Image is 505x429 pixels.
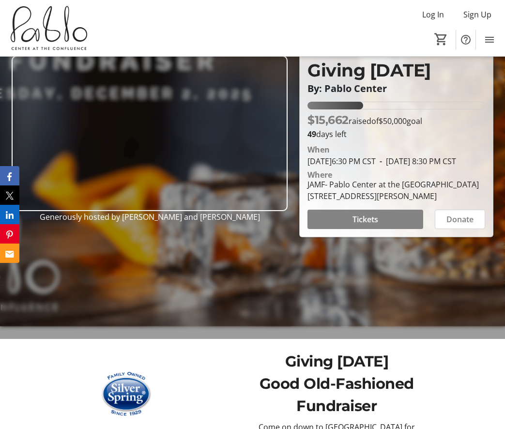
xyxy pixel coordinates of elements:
button: Help [456,30,475,49]
button: Sign Up [456,7,499,22]
button: Menu [480,30,499,49]
div: When [307,144,330,155]
span: [DATE] 8:30 PM CST [376,156,456,167]
button: Cart [432,31,450,48]
div: JAMF- Pablo Center at the [GEOGRAPHIC_DATA] [307,179,479,190]
span: Donate [446,214,474,225]
span: $15,662 [307,113,349,127]
img: Pablo Center's Logo [6,4,92,52]
img: Campaign CTA Media Photo [12,56,288,211]
span: Sign Up [463,9,491,20]
p: days left [307,128,485,140]
span: [DATE] 6:30 PM CST [307,156,376,167]
span: 49 [307,129,316,139]
div: Where [307,171,332,179]
div: [STREET_ADDRESS][PERSON_NAME] [307,190,479,202]
span: Good Old-Fashioned Fundraiser [260,374,414,415]
span: - [376,156,386,167]
span: Tickets [352,214,378,225]
button: Donate [435,210,485,229]
span: Log In [422,9,444,20]
button: Log In [414,7,452,22]
span: $50,000 [379,116,407,126]
span: Giving [DATE] [285,352,389,370]
span: Giving [DATE] [307,60,431,81]
p: raised of goal [307,111,422,128]
button: Tickets [307,210,423,229]
p: By: Pablo Center [307,83,485,94]
span: Generously hosted by [PERSON_NAME] and [PERSON_NAME] [40,212,260,222]
div: 31.324% of fundraising goal reached [307,102,485,109]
